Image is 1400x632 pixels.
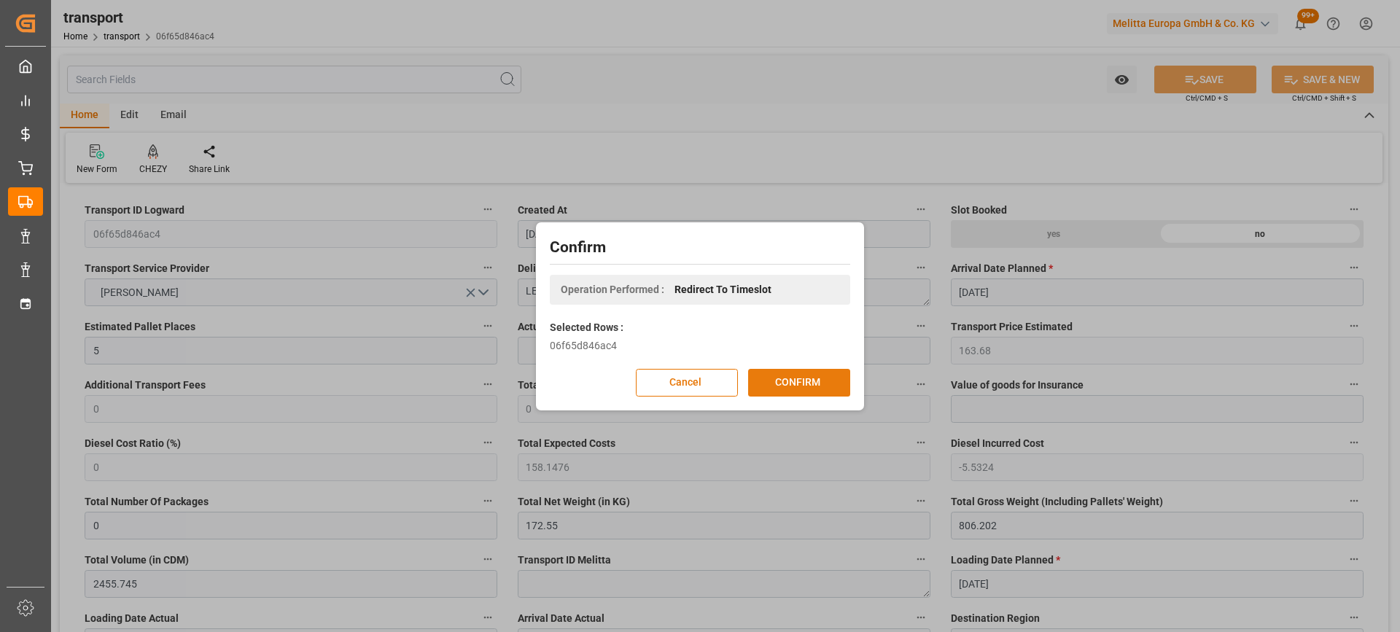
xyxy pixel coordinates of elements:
div: 06f65d846ac4 [550,338,850,354]
button: Cancel [636,369,738,397]
label: Selected Rows : [550,320,623,335]
h2: Confirm [550,236,850,260]
span: Redirect To Timeslot [674,282,771,297]
button: CONFIRM [748,369,850,397]
span: Operation Performed : [561,282,664,297]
